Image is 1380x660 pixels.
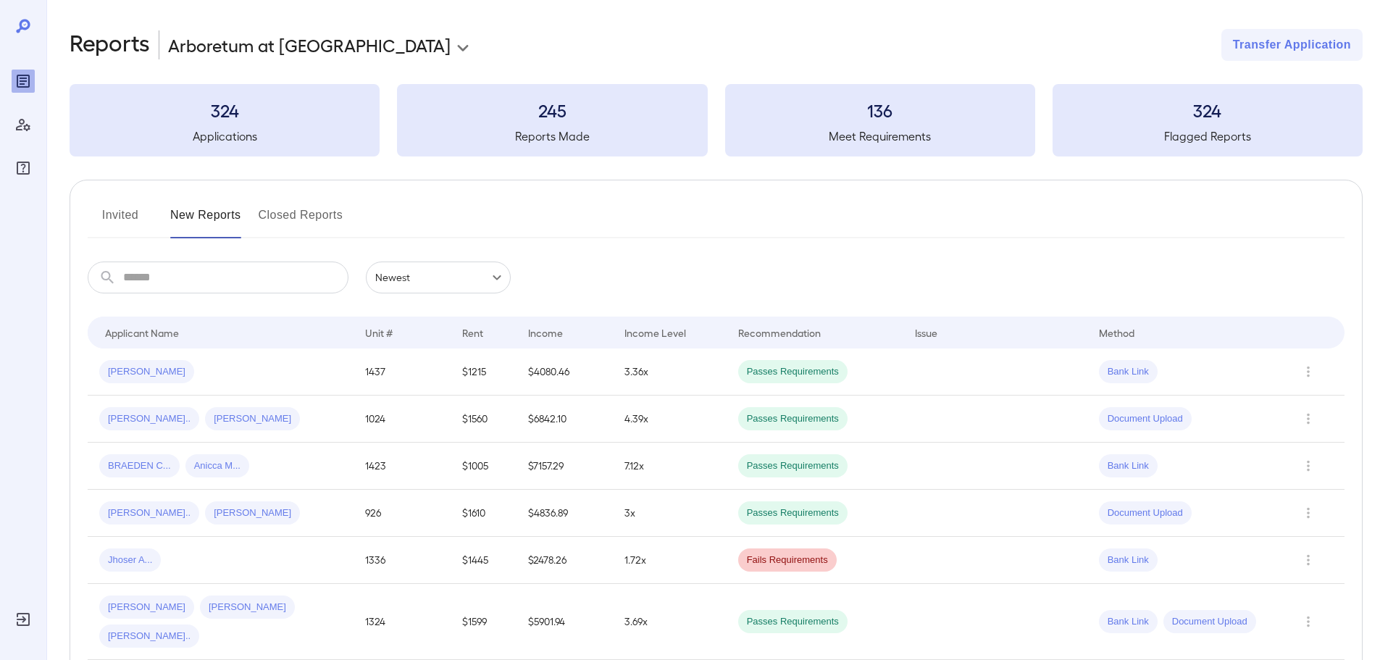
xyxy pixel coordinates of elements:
[738,324,821,341] div: Recommendation
[613,584,726,660] td: 3.69x
[99,601,194,614] span: [PERSON_NAME]
[1297,548,1320,572] button: Row Actions
[1297,454,1320,477] button: Row Actions
[12,608,35,631] div: Log Out
[70,99,380,122] h3: 324
[354,584,451,660] td: 1324
[528,324,563,341] div: Income
[613,490,726,537] td: 3x
[354,490,451,537] td: 926
[517,348,614,396] td: $4080.46
[354,443,451,490] td: 1423
[397,99,707,122] h3: 245
[1099,324,1134,341] div: Method
[70,128,380,145] h5: Applications
[354,396,451,443] td: 1024
[1297,501,1320,525] button: Row Actions
[1099,365,1158,379] span: Bank Link
[451,490,517,537] td: $1610
[99,459,180,473] span: BRAEDEN C...
[613,348,726,396] td: 3.36x
[517,490,614,537] td: $4836.89
[613,443,726,490] td: 7.12x
[1099,615,1158,629] span: Bank Link
[397,128,707,145] h5: Reports Made
[738,459,848,473] span: Passes Requirements
[99,554,161,567] span: Jhoser A...
[365,324,393,341] div: Unit #
[517,537,614,584] td: $2478.26
[12,113,35,136] div: Manage Users
[1099,506,1192,520] span: Document Upload
[613,537,726,584] td: 1.72x
[1297,407,1320,430] button: Row Actions
[725,99,1035,122] h3: 136
[170,204,241,238] button: New Reports
[205,412,300,426] span: [PERSON_NAME]
[1099,554,1158,567] span: Bank Link
[70,84,1363,156] summary: 324Applications245Reports Made136Meet Requirements324Flagged Reports
[1297,360,1320,383] button: Row Actions
[99,412,199,426] span: [PERSON_NAME]..
[451,537,517,584] td: $1445
[738,412,848,426] span: Passes Requirements
[1053,128,1363,145] h5: Flagged Reports
[725,128,1035,145] h5: Meet Requirements
[1297,610,1320,633] button: Row Actions
[738,615,848,629] span: Passes Requirements
[99,506,199,520] span: [PERSON_NAME]..
[517,396,614,443] td: $6842.10
[738,506,848,520] span: Passes Requirements
[451,348,517,396] td: $1215
[354,537,451,584] td: 1336
[1053,99,1363,122] h3: 324
[1099,412,1192,426] span: Document Upload
[915,324,938,341] div: Issue
[1163,615,1256,629] span: Document Upload
[517,584,614,660] td: $5901.94
[168,33,451,57] p: Arboretum at [GEOGRAPHIC_DATA]
[105,324,179,341] div: Applicant Name
[462,324,485,341] div: Rent
[738,365,848,379] span: Passes Requirements
[366,262,511,293] div: Newest
[613,396,726,443] td: 4.39x
[88,204,153,238] button: Invited
[354,348,451,396] td: 1437
[200,601,295,614] span: [PERSON_NAME]
[624,324,686,341] div: Income Level
[12,70,35,93] div: Reports
[12,156,35,180] div: FAQ
[451,443,517,490] td: $1005
[1099,459,1158,473] span: Bank Link
[99,365,194,379] span: [PERSON_NAME]
[451,396,517,443] td: $1560
[738,554,837,567] span: Fails Requirements
[70,29,150,61] h2: Reports
[185,459,249,473] span: Anicca M...
[517,443,614,490] td: $7157.29
[99,630,199,643] span: [PERSON_NAME]..
[1221,29,1363,61] button: Transfer Application
[451,584,517,660] td: $1599
[205,506,300,520] span: [PERSON_NAME]
[259,204,343,238] button: Closed Reports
